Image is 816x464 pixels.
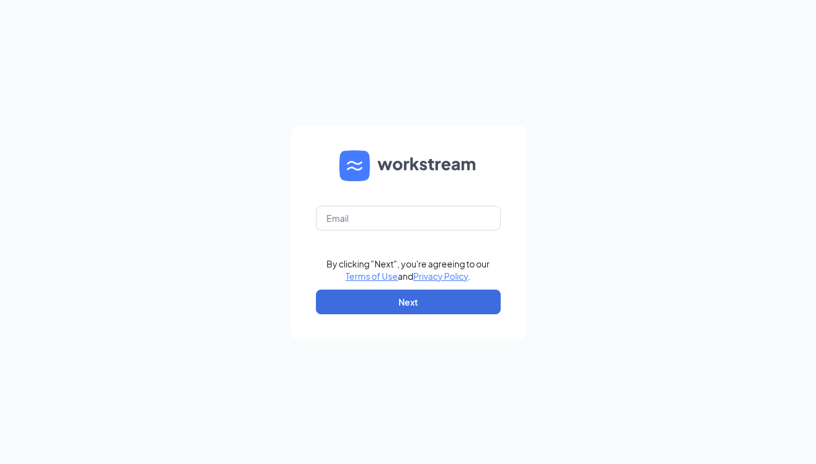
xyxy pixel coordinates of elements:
[345,271,398,282] a: Terms of Use
[413,271,468,282] a: Privacy Policy
[316,206,501,230] input: Email
[339,150,477,181] img: WS logo and Workstream text
[326,258,490,282] div: By clicking "Next", you're agreeing to our and .
[316,290,501,314] button: Next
